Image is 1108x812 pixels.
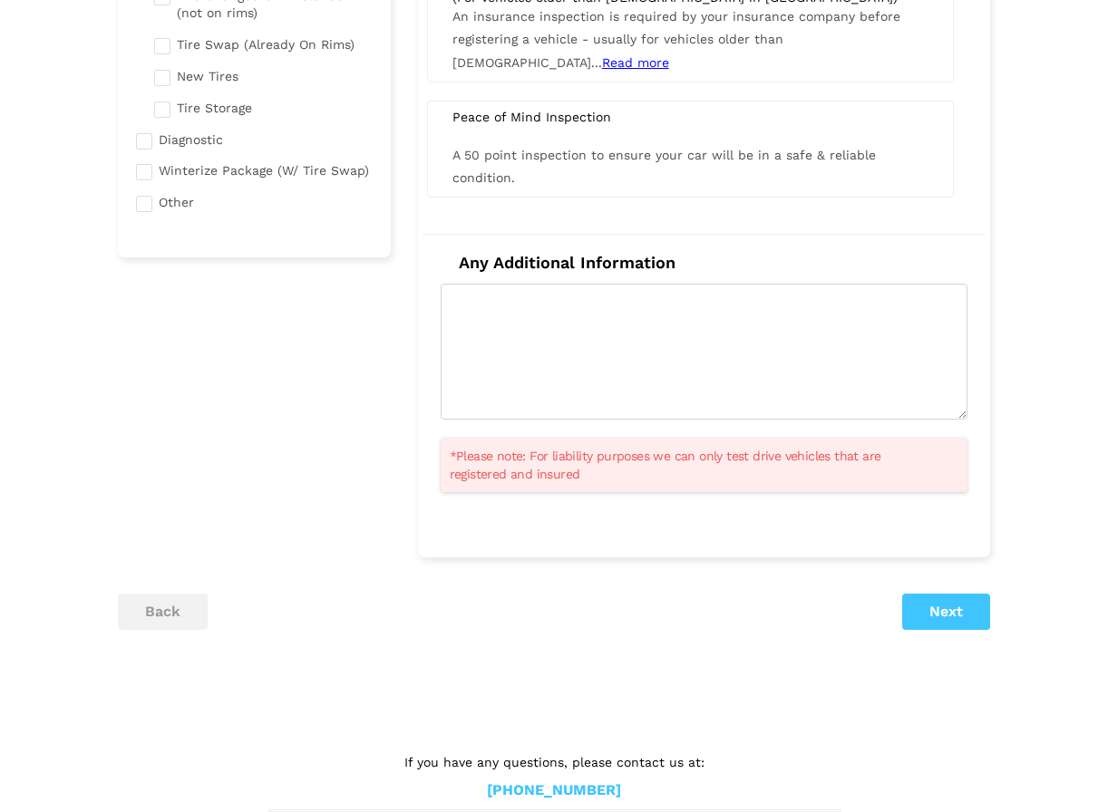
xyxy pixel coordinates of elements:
[487,781,621,800] a: [PHONE_NUMBER]
[452,148,876,185] span: A 50 point inspection to ensure your car will be in a safe & reliable condition.
[439,109,942,125] div: Peace of Mind Inspection
[441,253,967,273] h4: Any Additional Information
[450,447,936,483] span: *Please note: For liability purposes we can only test drive vehicles that are registered and insured
[268,752,840,772] p: If you have any questions, please contact us at:
[902,594,990,630] button: Next
[118,594,208,630] button: back
[602,55,669,70] span: Read more
[452,9,900,69] span: An insurance inspection is required by your insurance company before registering a vehicle - usua...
